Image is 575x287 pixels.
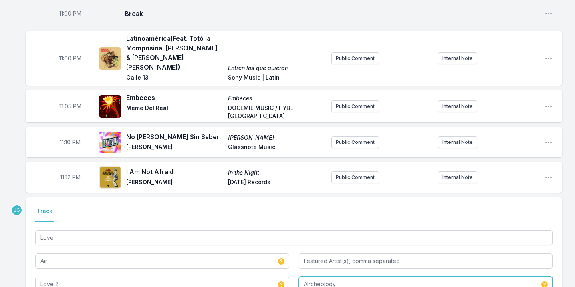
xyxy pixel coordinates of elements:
span: No [PERSON_NAME] Sin Saber [126,132,223,142]
button: Internal Note [438,52,477,64]
span: Timestamp [60,173,81,181]
input: Track Title [35,230,553,245]
button: Open playlist item options [545,173,553,181]
button: Public Comment [331,52,379,64]
button: Internal Note [438,136,477,148]
button: Open playlist item options [545,54,553,62]
span: Timestamp [60,138,81,146]
button: Public Comment [331,171,379,183]
img: Vendrán Suaves Lluvias [99,131,121,153]
span: Embeces [126,93,223,102]
span: Timestamp [59,102,81,110]
span: Glassnote Music [228,143,325,153]
span: Timestamp [59,10,81,18]
button: Public Comment [331,136,379,148]
span: Embeces [228,94,325,102]
button: Public Comment [331,100,379,112]
span: Entren los que quieran [228,64,325,72]
span: [PERSON_NAME] [228,134,325,142]
span: Meme Del Real [126,104,223,120]
button: Track [35,207,54,222]
button: Open playlist item options [545,102,553,110]
span: Timestamp [59,54,81,62]
button: Internal Note [438,100,477,112]
span: [PERSON_NAME] [126,178,223,188]
span: Sony Music | Latin [228,74,325,83]
span: [DATE] Records [228,178,325,188]
span: In the Night [228,169,325,177]
button: Open playlist item options [545,138,553,146]
span: Break [125,9,538,18]
input: Featured Artist(s), comma separated [299,253,553,269]
span: I Am Not Afraid [126,167,223,177]
span: DOCEMIL MUSIC / HYBE [GEOGRAPHIC_DATA] [228,104,325,120]
span: Latinoamérica (Feat. Totó la Momposina, [PERSON_NAME] & [PERSON_NAME] [PERSON_NAME]) [126,34,223,72]
img: In the Night [99,166,121,189]
input: Artist [35,253,289,269]
span: [PERSON_NAME] [126,143,223,153]
p: Jose Galvan [11,205,22,216]
button: Internal Note [438,171,477,183]
button: Open playlist item options [545,10,553,18]
img: Embeces [99,95,121,118]
span: Calle 13 [126,74,223,83]
img: Entren los que quieran [99,47,121,70]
